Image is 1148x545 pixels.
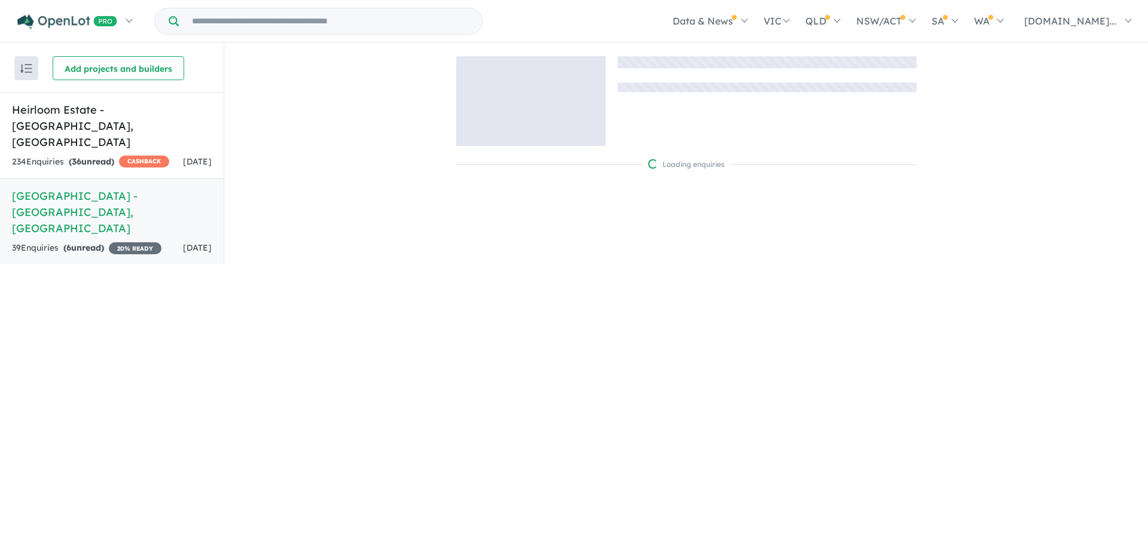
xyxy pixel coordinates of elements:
strong: ( unread) [69,156,114,167]
span: [DATE] [183,242,212,253]
h5: [GEOGRAPHIC_DATA] - [GEOGRAPHIC_DATA] , [GEOGRAPHIC_DATA] [12,188,212,236]
span: [DOMAIN_NAME]... [1024,15,1116,27]
img: sort.svg [20,64,32,73]
span: 36 [72,156,81,167]
div: Loading enquiries [648,159,725,170]
strong: ( unread) [63,242,104,253]
div: 39 Enquir ies [12,241,161,255]
span: 20 % READY [109,242,161,254]
input: Try estate name, suburb, builder or developer [181,8,480,34]
h5: Heirloom Estate - [GEOGRAPHIC_DATA] , [GEOGRAPHIC_DATA] [12,102,212,150]
div: 234 Enquir ies [12,155,169,169]
span: 6 [66,242,71,253]
span: [DATE] [183,156,212,167]
span: CASHBACK [119,156,169,168]
button: Add projects and builders [53,56,184,80]
img: Openlot PRO Logo White [17,14,117,29]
